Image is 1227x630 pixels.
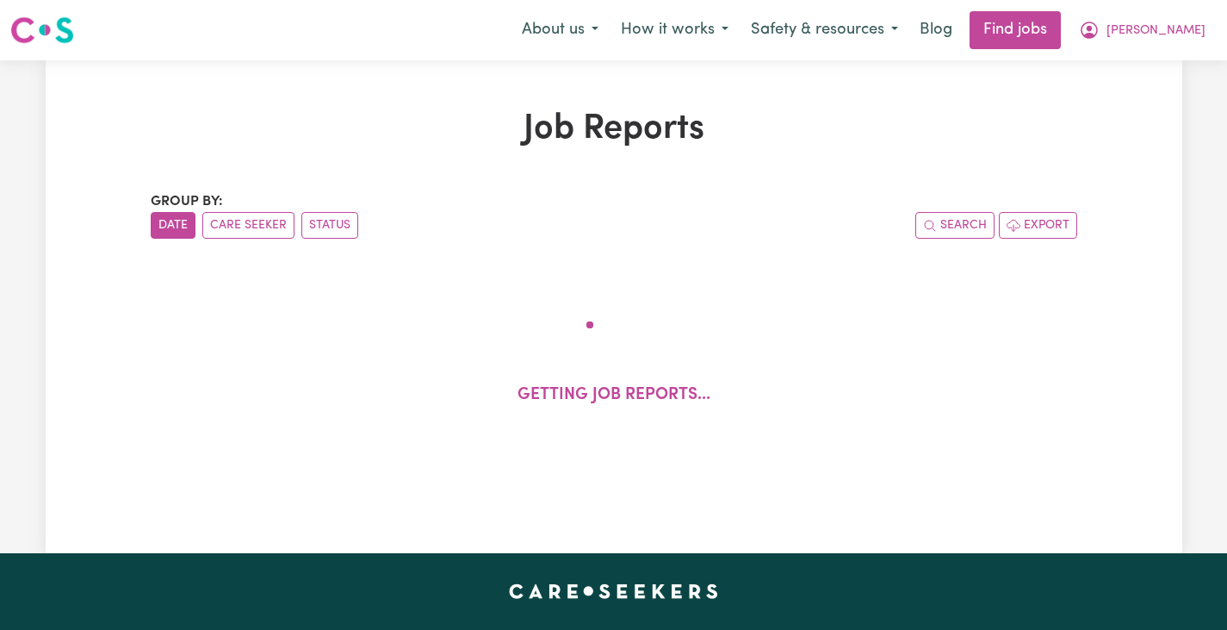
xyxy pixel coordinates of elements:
button: sort invoices by paid status [301,212,358,239]
a: Careseekers home page [509,584,718,598]
button: Safety & resources [740,12,909,48]
span: [PERSON_NAME] [1106,22,1205,41]
button: About us [511,12,610,48]
button: Export [999,212,1077,239]
button: sort invoices by date [151,212,195,239]
img: Careseekers logo [10,15,74,46]
a: Blog [909,11,963,49]
button: Search [915,212,995,239]
a: Careseekers logo [10,10,74,50]
p: Getting job reports... [517,384,710,409]
button: How it works [610,12,740,48]
button: sort invoices by care seeker [202,212,294,239]
span: Group by: [151,195,223,209]
a: Find jobs [970,11,1061,49]
h1: Job Reports [151,109,1077,150]
button: My Account [1068,12,1217,48]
